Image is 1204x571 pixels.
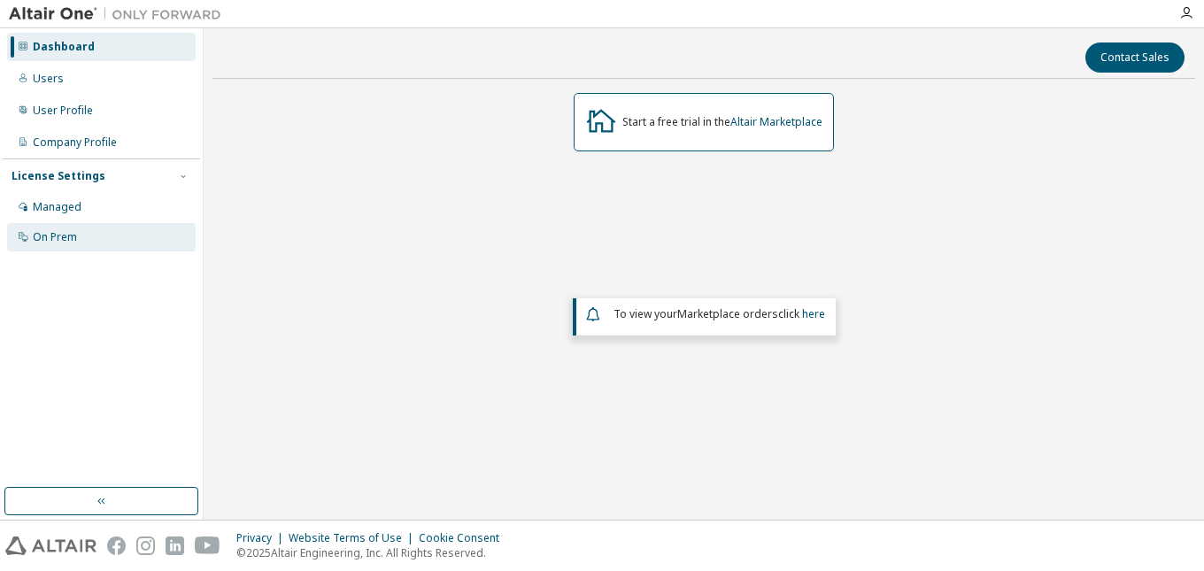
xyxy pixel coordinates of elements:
em: Marketplace orders [677,306,778,321]
div: Privacy [236,531,289,545]
img: youtube.svg [195,536,220,555]
img: altair_logo.svg [5,536,96,555]
img: facebook.svg [107,536,126,555]
div: Start a free trial in the [622,115,822,129]
span: To view your click [614,306,825,321]
div: On Prem [33,230,77,244]
a: here [802,306,825,321]
div: License Settings [12,169,105,183]
button: Contact Sales [1085,42,1185,73]
div: User Profile [33,104,93,118]
img: instagram.svg [136,536,155,555]
div: Users [33,72,64,86]
div: Cookie Consent [419,531,510,545]
img: Altair One [9,5,230,23]
img: linkedin.svg [166,536,184,555]
p: © 2025 Altair Engineering, Inc. All Rights Reserved. [236,545,510,560]
div: Website Terms of Use [289,531,419,545]
a: Altair Marketplace [730,114,822,129]
div: Managed [33,200,81,214]
div: Company Profile [33,135,117,150]
div: Dashboard [33,40,95,54]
